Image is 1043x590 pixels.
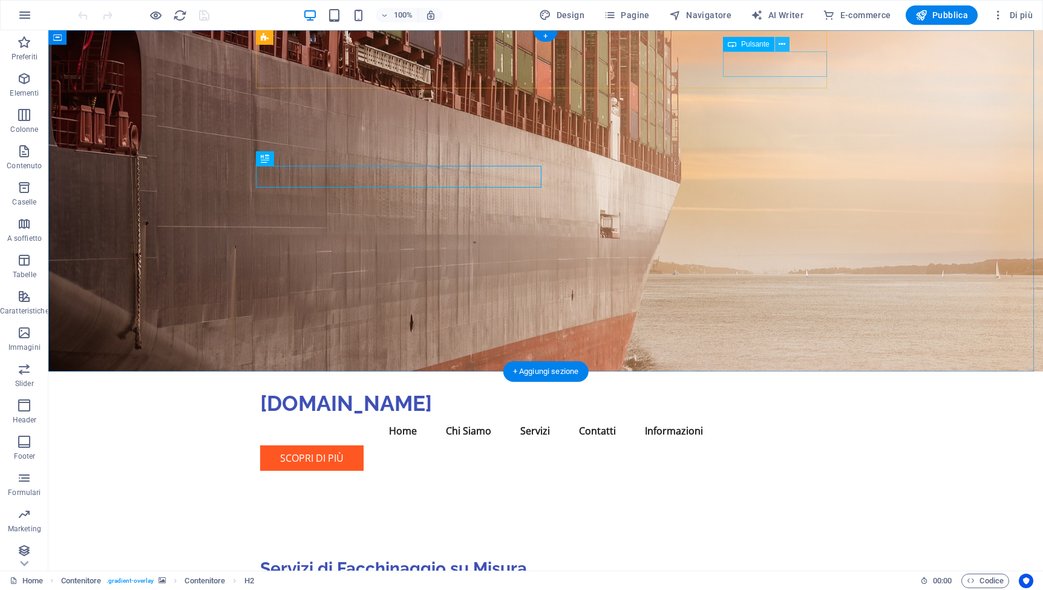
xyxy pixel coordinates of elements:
span: Di più [992,9,1033,21]
button: Clicca qui per lasciare la modalità di anteprima e continuare la modifica [148,8,163,22]
i: Questo elemento contiene uno sfondo [159,577,166,584]
p: Tabelle [13,270,36,280]
p: Footer [14,451,36,461]
span: Fai clic per selezionare. Doppio clic per modificare [244,574,254,588]
nav: breadcrumb [61,574,254,588]
span: Pulsante [741,41,770,48]
i: Quando ridimensioni, regola automaticamente il livello di zoom in modo che corrisponda al disposi... [425,10,436,21]
p: Immagini [8,343,41,352]
div: Design (Ctrl+Alt+Y) [534,5,589,25]
p: Marketing [8,524,41,534]
button: Usercentrics [1019,574,1033,588]
div: + Aggiungi sezione [503,361,589,382]
div: + [534,31,557,42]
p: Preferiti [11,52,38,62]
button: AI Writer [746,5,808,25]
span: Codice [967,574,1004,588]
p: Caselle [12,197,36,207]
h6: 100% [394,8,413,22]
span: Pagine [604,9,650,21]
span: 00 00 [933,574,952,588]
i: Ricarica la pagina [173,8,187,22]
span: Fai clic per selezionare. Doppio clic per modificare [185,574,225,588]
p: Elementi [10,88,39,98]
button: Di più [987,5,1038,25]
button: 100% [376,8,419,22]
p: Slider [15,379,34,388]
button: Pubblica [906,5,978,25]
button: E-commerce [818,5,895,25]
button: Navigatore [664,5,736,25]
p: Contenuto [7,161,42,171]
p: A soffietto [7,234,42,243]
p: Formulari [8,488,41,497]
a: Fai clic per annullare la selezione. Doppio clic per aprire le pagine [10,574,43,588]
span: Pubblica [915,9,969,21]
button: reload [172,8,187,22]
p: Header [13,415,37,425]
button: Pagine [599,5,655,25]
span: E-commerce [823,9,891,21]
h6: Tempo sessione [920,574,952,588]
p: Colonne [10,125,38,134]
span: AI Writer [751,9,803,21]
button: Codice [961,574,1009,588]
span: : [941,576,943,585]
span: Design [539,9,584,21]
span: . gradient-overlay [106,574,154,588]
span: Navigatore [669,9,731,21]
span: Fai clic per selezionare. Doppio clic per modificare [61,574,102,588]
button: Design [534,5,589,25]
